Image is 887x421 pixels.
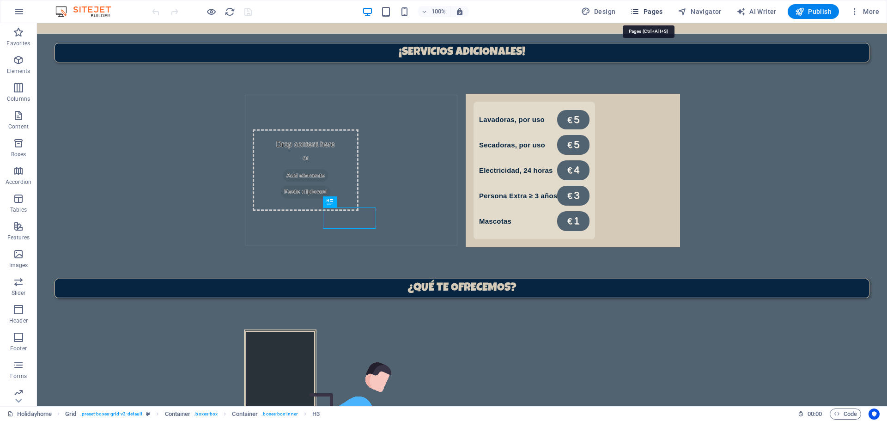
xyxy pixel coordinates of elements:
[261,409,298,420] span: . boxes-box-inner
[814,410,815,417] span: :
[7,95,30,103] p: Columns
[7,234,30,241] p: Features
[7,67,30,75] p: Elements
[626,4,666,19] button: Pages
[65,409,76,420] span: Click to select. Double-click to edit
[830,409,861,420] button: Code
[165,409,191,420] span: Click to select. Double-click to edit
[216,106,322,187] div: Drop content here
[674,4,725,19] button: Navigator
[243,162,294,175] span: Paste clipboard
[850,7,879,16] span: More
[208,72,328,222] a: Drop content hereorAdd elementsPaste clipboard
[53,6,122,17] img: Editor Logo
[630,7,662,16] span: Pages
[225,6,235,17] i: Reload page
[9,317,28,324] p: Header
[733,4,780,19] button: AI Writer
[577,4,620,19] button: Design
[246,146,291,159] span: Add elements
[581,7,616,16] span: Design
[312,409,320,420] span: Click to select. Double-click to edit
[10,206,27,214] p: Tables
[194,409,218,420] span: . boxes-box
[456,7,464,16] i: On resize automatically adjust zoom level to fit chosen device.
[795,7,832,16] span: Publish
[577,4,620,19] div: Design (Ctrl+Alt+Y)
[869,409,880,420] button: Usercentrics
[834,409,857,420] span: Code
[6,178,31,186] p: Accordion
[418,6,450,17] button: 100%
[678,7,722,16] span: Navigator
[10,345,27,352] p: Footer
[224,6,235,17] button: reload
[6,40,30,47] p: Favorites
[11,151,26,158] p: Boxes
[232,409,258,420] span: Click to select. Double-click to edit
[80,409,143,420] span: . preset-boxes-grid-v3-default
[808,409,822,420] span: 00 00
[9,262,28,269] p: Images
[12,289,26,297] p: Slider
[431,6,446,17] h6: 100%
[7,409,52,420] a: Click to cancel selection. Double-click to open Pages
[10,372,27,380] p: Forms
[846,4,883,19] button: More
[798,409,822,420] h6: Session time
[146,411,150,416] i: This element is a customizable preset
[8,123,29,130] p: Content
[65,409,320,420] nav: breadcrumb
[788,4,839,19] button: Publish
[206,6,217,17] button: Click here to leave preview mode and continue editing
[736,7,777,16] span: AI Writer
